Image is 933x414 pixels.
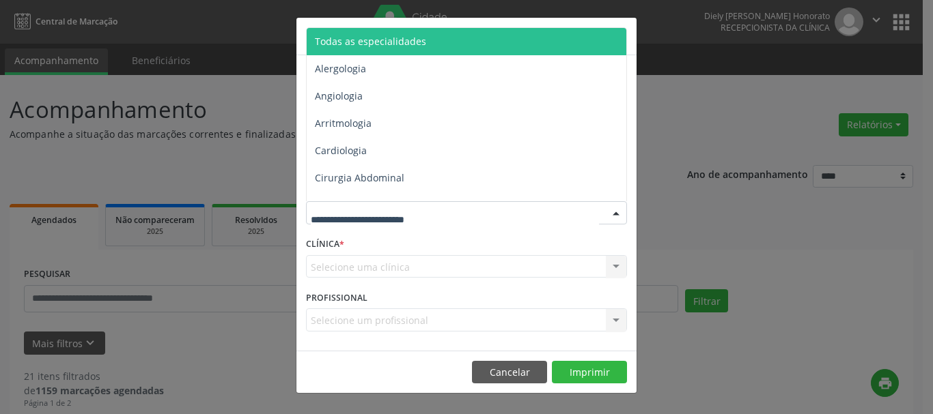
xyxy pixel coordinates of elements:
label: CLÍNICA [306,234,344,255]
span: Cardiologia [315,144,367,157]
span: Arritmologia [315,117,372,130]
span: Angiologia [315,89,363,102]
button: Imprimir [552,361,627,384]
span: Alergologia [315,62,366,75]
button: Close [609,18,637,51]
span: Todas as especialidades [315,35,426,48]
span: Cirurgia Abdominal [315,171,404,184]
h5: Relatório de agendamentos [306,27,462,45]
label: PROFISSIONAL [306,287,367,308]
button: Cancelar [472,361,547,384]
span: Cirurgia Bariatrica [315,198,399,211]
